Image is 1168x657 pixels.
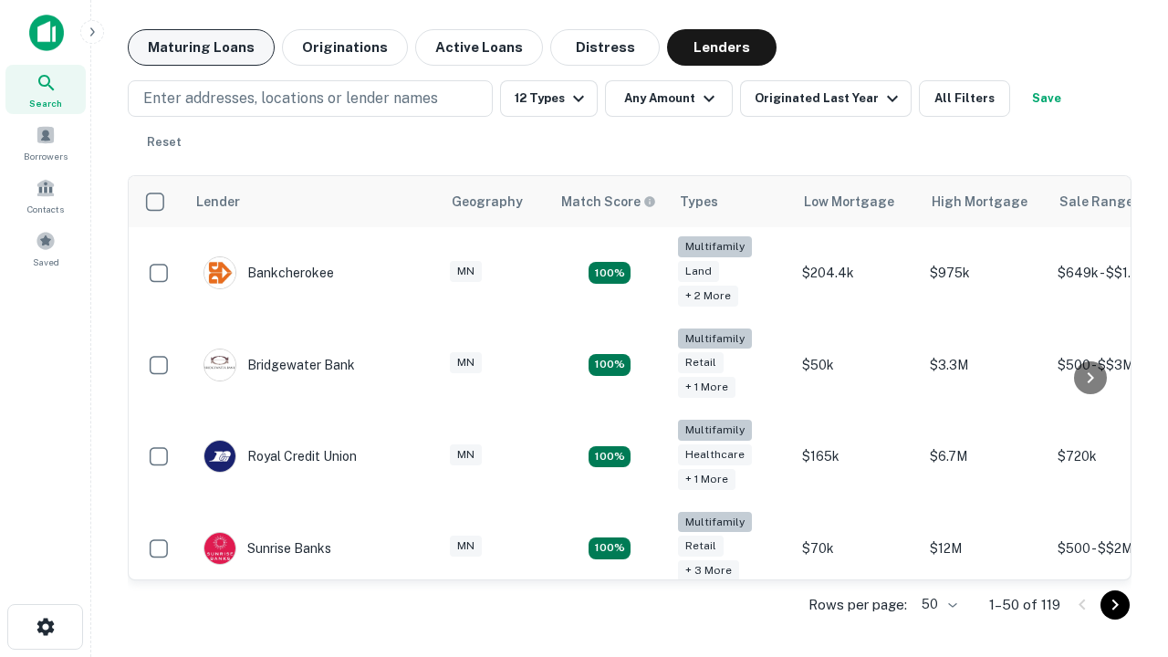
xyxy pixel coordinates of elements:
[678,328,752,349] div: Multifamily
[589,537,631,559] div: Matching Properties: 30, hasApolloMatch: undefined
[5,224,86,273] a: Saved
[989,594,1060,616] p: 1–50 of 119
[921,411,1048,503] td: $6.7M
[755,88,903,109] div: Originated Last Year
[808,594,907,616] p: Rows per page:
[27,202,64,216] span: Contacts
[450,352,482,373] div: MN
[932,191,1027,213] div: High Mortgage
[203,256,334,289] div: Bankcherokee
[204,349,235,381] img: picture
[204,441,235,472] img: picture
[203,349,355,381] div: Bridgewater Bank
[143,88,438,109] p: Enter addresses, locations or lender names
[793,176,921,227] th: Low Mortgage
[550,29,660,66] button: Distress
[203,532,331,565] div: Sunrise Banks
[33,255,59,269] span: Saved
[793,503,921,595] td: $70k
[500,80,598,117] button: 12 Types
[1017,80,1076,117] button: Save your search to get updates of matches that match your search criteria.
[5,65,86,114] a: Search
[5,171,86,220] a: Contacts
[678,261,719,282] div: Land
[804,191,894,213] div: Low Mortgage
[452,191,523,213] div: Geography
[450,536,482,557] div: MN
[793,411,921,503] td: $165k
[678,536,724,557] div: Retail
[561,192,652,212] h6: Match Score
[678,512,752,533] div: Multifamily
[29,96,62,110] span: Search
[561,192,656,212] div: Capitalize uses an advanced AI algorithm to match your search with the best lender. The match sco...
[29,15,64,51] img: capitalize-icon.png
[1077,511,1168,599] iframe: Chat Widget
[678,420,752,441] div: Multifamily
[415,29,543,66] button: Active Loans
[5,118,86,167] a: Borrowers
[919,80,1010,117] button: All Filters
[1100,590,1130,620] button: Go to next page
[128,80,493,117] button: Enter addresses, locations or lender names
[921,227,1048,319] td: $975k
[203,440,357,473] div: Royal Credit Union
[550,176,669,227] th: Capitalize uses an advanced AI algorithm to match your search with the best lender. The match sco...
[914,591,960,618] div: 50
[793,319,921,412] td: $50k
[921,503,1048,595] td: $12M
[441,176,550,227] th: Geography
[678,286,738,307] div: + 2 more
[678,236,752,257] div: Multifamily
[678,444,752,465] div: Healthcare
[282,29,408,66] button: Originations
[793,227,921,319] td: $204.4k
[589,262,631,284] div: Matching Properties: 20, hasApolloMatch: undefined
[450,444,482,465] div: MN
[740,80,912,117] button: Originated Last Year
[680,191,718,213] div: Types
[921,319,1048,412] td: $3.3M
[196,191,240,213] div: Lender
[678,469,735,490] div: + 1 more
[589,354,631,376] div: Matching Properties: 22, hasApolloMatch: undefined
[678,377,735,398] div: + 1 more
[678,352,724,373] div: Retail
[135,124,193,161] button: Reset
[204,257,235,288] img: picture
[669,176,793,227] th: Types
[24,149,68,163] span: Borrowers
[667,29,777,66] button: Lenders
[678,560,739,581] div: + 3 more
[204,533,235,564] img: picture
[605,80,733,117] button: Any Amount
[921,176,1048,227] th: High Mortgage
[128,29,275,66] button: Maturing Loans
[589,446,631,468] div: Matching Properties: 18, hasApolloMatch: undefined
[185,176,441,227] th: Lender
[450,261,482,282] div: MN
[1059,191,1133,213] div: Sale Range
